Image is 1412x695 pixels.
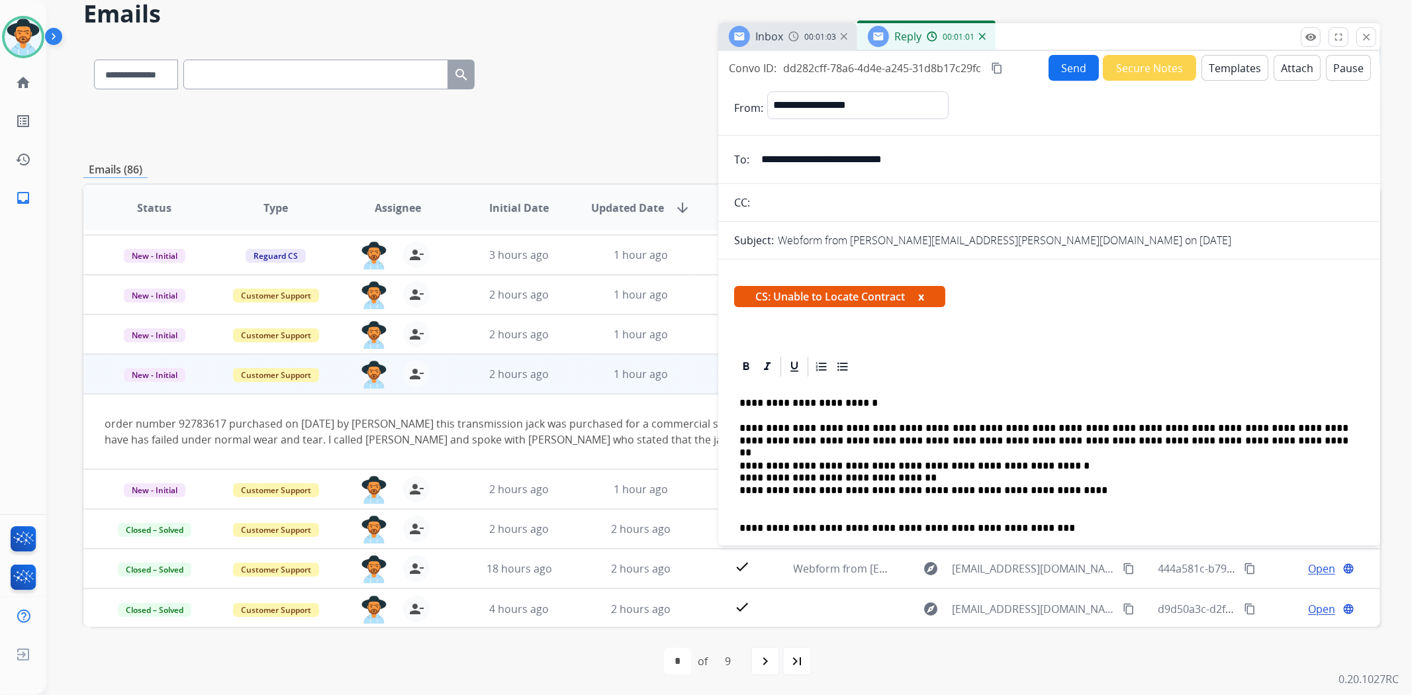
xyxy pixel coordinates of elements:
[489,602,549,616] span: 4 hours ago
[375,200,421,216] span: Assignee
[15,152,31,167] mat-icon: history
[894,29,921,44] span: Reply
[118,523,191,537] span: Closed – Solved
[918,289,924,304] button: x
[263,200,288,216] span: Type
[489,248,549,262] span: 3 hours ago
[1339,671,1399,687] p: 0.20.1027RC
[361,321,387,349] img: agent-avatar
[1342,603,1354,615] mat-icon: language
[1158,602,1355,616] span: d9d50a3c-d2f1-4dff-8de3-0a935345f497
[729,60,777,76] p: Convo ID:
[1305,31,1317,43] mat-icon: remove_red_eye
[1326,55,1371,81] button: Pause
[408,481,424,497] mat-icon: person_remove
[614,327,668,342] span: 1 hour ago
[784,357,804,377] div: Underline
[15,75,31,91] mat-icon: home
[233,328,319,342] span: Customer Support
[675,200,690,216] mat-icon: arrow_downward
[1308,561,1335,577] span: Open
[83,162,148,178] p: Emails (86)
[952,561,1115,577] span: [EMAIL_ADDRESS][DOMAIN_NAME]
[757,653,773,669] mat-icon: navigate_next
[1103,55,1196,81] button: Secure Notes
[233,563,319,577] span: Customer Support
[1049,55,1099,81] button: Send
[361,361,387,389] img: agent-avatar
[923,601,939,617] mat-icon: explore
[804,32,836,42] span: 00:01:03
[83,1,1380,27] h2: Emails
[991,62,1003,74] mat-icon: content_copy
[1342,563,1354,575] mat-icon: language
[233,603,319,617] span: Customer Support
[361,242,387,269] img: agent-avatar
[734,559,750,575] mat-icon: check
[408,561,424,577] mat-icon: person_remove
[124,328,185,342] span: New - Initial
[1123,563,1135,575] mat-icon: content_copy
[124,368,185,382] span: New - Initial
[489,367,549,381] span: 2 hours ago
[487,561,552,576] span: 18 hours ago
[614,287,668,302] span: 1 hour ago
[734,195,750,210] p: CC:
[734,286,945,307] span: CS: Unable to Locate Contract
[489,287,549,302] span: 2 hours ago
[489,482,549,496] span: 2 hours ago
[137,200,171,216] span: Status
[408,287,424,302] mat-icon: person_remove
[233,483,319,497] span: Customer Support
[952,601,1115,617] span: [EMAIL_ADDRESS][DOMAIN_NAME]
[1158,561,1364,576] span: 444a581c-b79a-4556-ab8e-672a86578b04
[923,561,939,577] mat-icon: explore
[361,596,387,624] img: agent-avatar
[489,200,549,216] span: Initial Date
[1333,31,1344,43] mat-icon: fullscreen
[757,357,777,377] div: Italic
[734,152,749,167] p: To:
[246,249,306,263] span: Reguard CS
[591,200,664,216] span: Updated Date
[734,232,774,248] p: Subject:
[408,247,424,263] mat-icon: person_remove
[736,357,756,377] div: Bold
[15,190,31,206] mat-icon: inbox
[714,648,741,674] div: 9
[408,326,424,342] mat-icon: person_remove
[233,289,319,302] span: Customer Support
[408,366,424,382] mat-icon: person_remove
[489,522,549,536] span: 2 hours ago
[408,601,424,617] mat-icon: person_remove
[361,476,387,504] img: agent-avatar
[361,555,387,583] img: agent-avatar
[783,61,981,75] span: dd282cff-78a6-4d4e-a245-31d8b17c29fc
[124,289,185,302] span: New - Initial
[105,416,1116,447] div: order number 92783617 purchased on [DATE] by [PERSON_NAME] this transmission jack was purchased f...
[1244,563,1256,575] mat-icon: content_copy
[361,516,387,543] img: agent-avatar
[453,67,469,83] mat-icon: search
[1360,31,1372,43] mat-icon: close
[611,561,671,576] span: 2 hours ago
[611,602,671,616] span: 2 hours ago
[1308,601,1335,617] span: Open
[812,357,831,377] div: Ordered List
[734,100,763,116] p: From:
[361,281,387,309] img: agent-avatar
[789,653,805,669] mat-icon: last_page
[614,482,668,496] span: 1 hour ago
[118,603,191,617] span: Closed – Solved
[614,248,668,262] span: 1 hour ago
[734,599,750,615] mat-icon: check
[943,32,974,42] span: 00:01:01
[408,521,424,537] mat-icon: person_remove
[614,367,668,381] span: 1 hour ago
[5,19,42,56] img: avatar
[489,327,549,342] span: 2 hours ago
[778,232,1231,248] p: Webform from [PERSON_NAME][EMAIL_ADDRESS][PERSON_NAME][DOMAIN_NAME] on [DATE]
[118,563,191,577] span: Closed – Solved
[1244,603,1256,615] mat-icon: content_copy
[794,561,1094,576] span: Webform from [EMAIL_ADDRESS][DOMAIN_NAME] on [DATE]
